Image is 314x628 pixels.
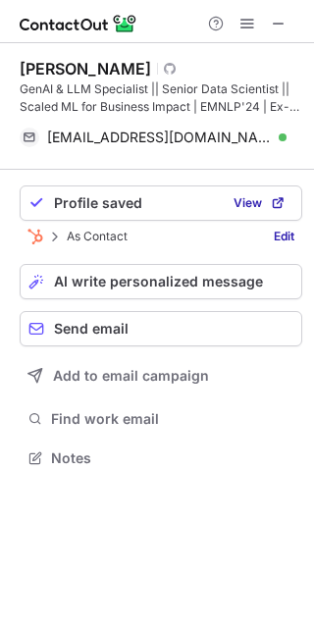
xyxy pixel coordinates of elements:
[47,129,272,146] span: [EMAIL_ADDRESS][DOMAIN_NAME]
[20,59,151,78] div: [PERSON_NAME]
[20,445,302,472] button: Notes
[20,80,302,116] div: GenAI & LLM Specialist || Senior Data Scientist || Scaled ML for Business Impact | EMNLP'24 | Ex-...
[20,311,302,346] button: Send email
[27,229,43,244] img: Hubspot
[20,405,302,433] button: Find work email
[20,358,302,393] button: Add to email campaign
[54,274,263,289] span: AI write personalized message
[54,195,142,211] span: Profile saved
[20,185,302,221] button: Profile savedView
[54,321,129,337] span: Send email
[67,230,128,243] p: As Contact
[266,227,302,246] a: Edit
[234,196,262,210] span: View
[20,12,137,35] img: ContactOut v5.3.10
[53,368,209,384] span: Add to email campaign
[20,264,302,299] button: AI write personalized message
[51,449,294,467] span: Notes
[51,410,294,428] span: Find work email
